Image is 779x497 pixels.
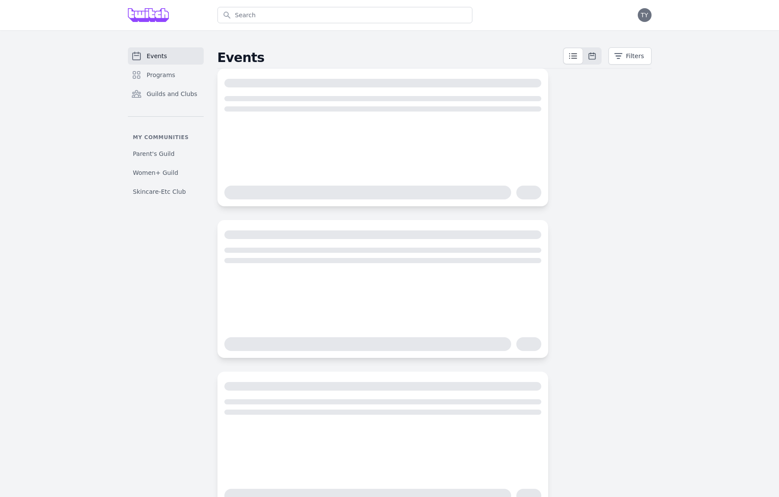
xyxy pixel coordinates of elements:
h2: Events [217,50,563,65]
span: Skincare-Etc Club [133,187,186,196]
span: TY [641,12,648,18]
a: Women+ Guild [128,165,204,180]
button: TY [638,8,652,22]
p: My communities [128,134,204,141]
button: Filters [608,47,652,65]
img: Grove [128,8,169,22]
span: Parent's Guild [133,149,175,158]
span: Programs [147,71,175,79]
a: Events [128,47,204,65]
span: Events [147,52,167,60]
input: Search [217,7,472,23]
nav: Sidebar [128,47,204,199]
a: Guilds and Clubs [128,85,204,103]
a: Skincare-Etc Club [128,184,204,199]
span: Women+ Guild [133,168,178,177]
a: Programs [128,66,204,84]
span: Guilds and Clubs [147,90,198,98]
a: Parent's Guild [128,146,204,162]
